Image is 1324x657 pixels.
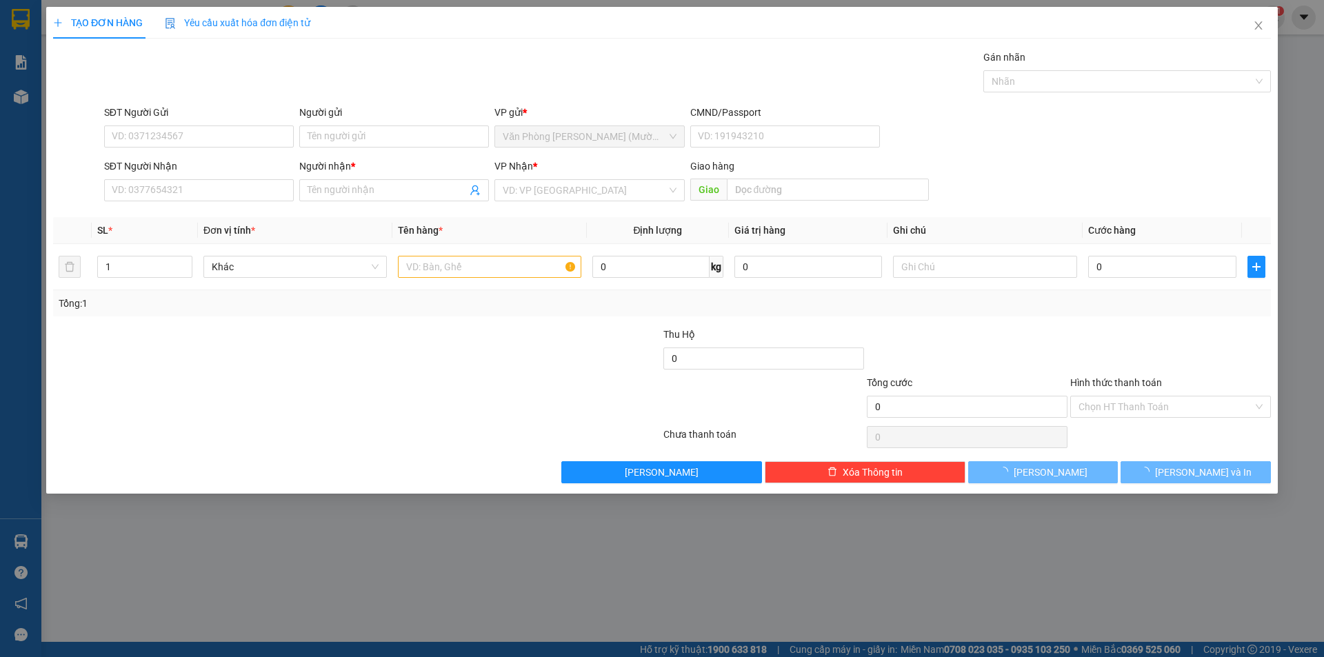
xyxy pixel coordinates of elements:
[827,467,837,478] span: delete
[1239,7,1278,46] button: Close
[104,159,294,174] div: SĐT Người Nhận
[212,256,379,277] span: Khác
[503,126,676,147] span: Văn Phòng Trần Phú (Mường Thanh)
[1140,467,1155,476] span: loading
[968,461,1118,483] button: [PERSON_NAME]
[634,225,683,236] span: Định lượng
[710,256,723,278] span: kg
[53,17,143,28] span: TẠO ĐƠN HÀNG
[165,17,310,28] span: Yêu cầu xuất hóa đơn điện tử
[299,159,489,174] div: Người nhận
[867,377,912,388] span: Tổng cước
[734,225,785,236] span: Giá trị hàng
[1121,461,1271,483] button: [PERSON_NAME] và In
[53,18,63,28] span: plus
[1155,465,1252,480] span: [PERSON_NAME] và In
[398,225,443,236] span: Tên hàng
[1247,256,1265,278] button: plus
[59,296,511,311] div: Tổng: 1
[97,225,108,236] span: SL
[894,256,1077,278] input: Ghi Chú
[203,225,255,236] span: Đơn vị tính
[1253,20,1264,31] span: close
[495,161,534,172] span: VP Nhận
[59,256,81,278] button: delete
[1070,377,1162,388] label: Hình thức thanh toán
[299,105,489,120] div: Người gửi
[690,179,727,201] span: Giao
[983,52,1025,63] label: Gán nhãn
[734,256,883,278] input: 0
[727,179,929,201] input: Dọc đường
[562,461,763,483] button: [PERSON_NAME]
[765,461,966,483] button: deleteXóa Thông tin
[1088,225,1136,236] span: Cước hàng
[690,161,734,172] span: Giao hàng
[625,465,699,480] span: [PERSON_NAME]
[888,217,1083,244] th: Ghi chú
[398,256,581,278] input: VD: Bàn, Ghế
[999,467,1014,476] span: loading
[104,105,294,120] div: SĐT Người Gửi
[662,427,865,451] div: Chưa thanh toán
[495,105,685,120] div: VP gửi
[1248,261,1265,272] span: plus
[165,18,176,29] img: icon
[1014,465,1088,480] span: [PERSON_NAME]
[470,185,481,196] span: user-add
[843,465,903,480] span: Xóa Thông tin
[663,329,695,340] span: Thu Hộ
[690,105,880,120] div: CMND/Passport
